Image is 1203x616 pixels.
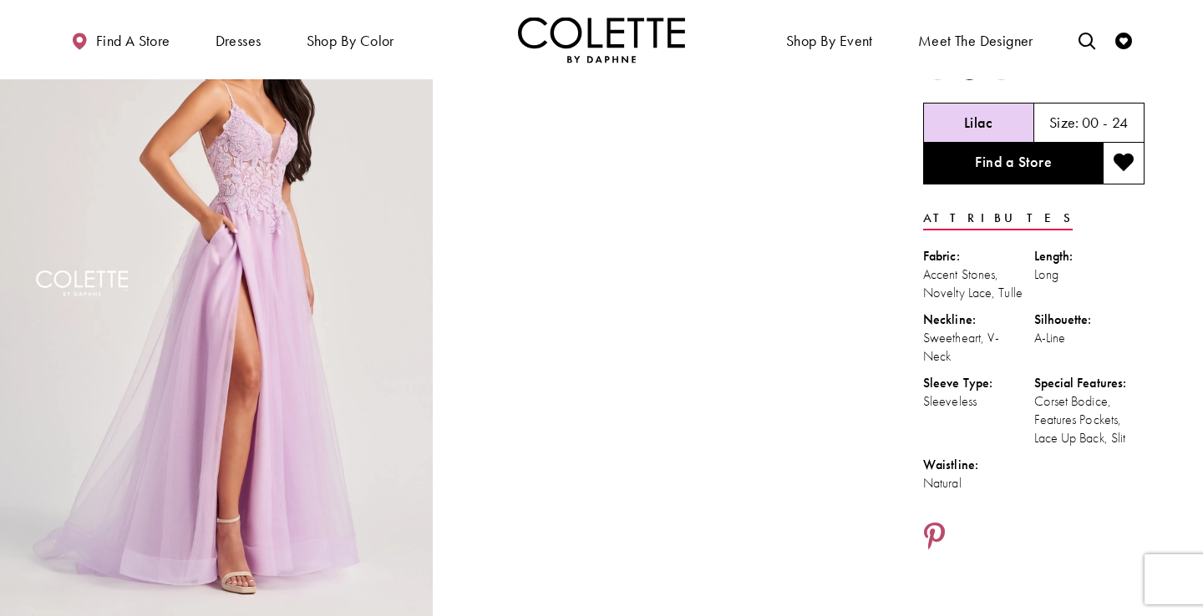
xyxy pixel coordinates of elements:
span: Shop By Event [786,33,873,49]
a: Find a store [67,17,174,63]
div: Corset Bodice, Features Pockets, Lace Up Back, Slit [1034,392,1145,447]
a: Meet the designer [914,17,1038,63]
a: Find a Store [923,143,1103,184]
div: Silhouette: [1034,311,1145,329]
span: Shop by color [307,33,394,49]
div: Accent Stones, Novelty Lace, Tulle [923,265,1034,302]
a: Check Wishlist [1111,17,1136,63]
a: Share using Pinterest - Opens in new tab [923,522,946,553]
span: Shop By Event [782,17,877,63]
div: Special Features: [1034,374,1145,392]
a: Attributes [923,206,1073,230]
div: Sweetheart, V-Neck [923,329,1034,366]
span: Find a store [96,33,170,49]
img: Colette by Daphne [518,17,685,63]
h5: 00 - 24 [1082,114,1129,131]
span: Dresses [211,17,266,63]
div: Length: [1034,247,1145,265]
div: Natural [923,474,1034,492]
a: Toggle search [1074,17,1099,63]
span: Dresses [216,33,261,49]
div: Sleeve Type: [923,374,1034,392]
div: Fabric: [923,247,1034,265]
div: Neckline: [923,311,1034,329]
a: Visit Home Page [518,17,685,63]
span: Shop by color [302,17,398,63]
h5: Chosen color [964,114,993,131]
span: Size: [1049,113,1079,132]
div: Long [1034,265,1145,284]
div: A-Line [1034,329,1145,347]
span: Meet the designer [918,33,1033,49]
button: Add to wishlist [1103,143,1145,184]
div: Sleeveless [923,392,1034,411]
div: Waistline: [923,456,1034,474]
